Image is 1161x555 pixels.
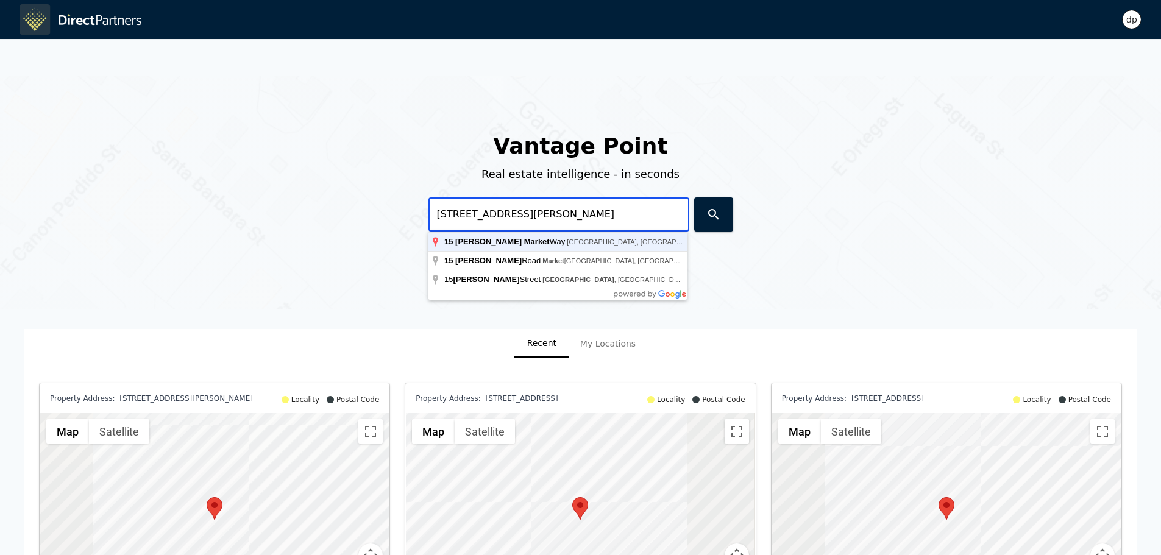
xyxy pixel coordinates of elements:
[358,419,383,444] button: Toggle fullscreen view
[455,256,522,265] span: [PERSON_NAME]
[778,419,821,444] button: Show street map
[327,391,379,408] div: Postal Code
[569,329,647,358] a: My Locations
[567,238,784,246] span: [GEOGRAPHIC_DATA], [GEOGRAPHIC_DATA], [GEOGRAPHIC_DATA]
[486,394,558,403] span: [STREET_ADDRESS]
[46,419,89,444] button: Show street map
[692,391,745,408] div: Postal Code
[89,419,149,444] button: Show satellite imagery
[444,237,453,246] span: 15
[821,419,881,444] button: Show satellite imagery
[1013,391,1051,408] div: Locality
[1059,391,1111,408] div: Postal Code
[50,394,115,403] span: Property Address:
[542,276,834,283] span: , [GEOGRAPHIC_DATA], [GEOGRAPHIC_DATA], [GEOGRAPHIC_DATA]
[493,134,667,158] span: Vantage Point
[782,394,847,403] span: Property Address:
[1090,419,1115,444] button: Toggle fullscreen view
[542,276,614,283] span: [GEOGRAPHIC_DATA]
[444,237,567,246] span: Way
[527,338,556,348] span: Recent
[428,197,689,232] input: Search any location in the US
[851,394,924,403] span: [STREET_ADDRESS]
[416,394,480,403] span: Property Address:
[455,237,550,246] span: [PERSON_NAME] Market
[20,4,141,35] img: logo-icon
[444,256,453,265] span: 15
[282,391,319,408] div: Locality
[412,419,455,444] button: Show street map
[455,419,515,444] button: Show satellite imagery
[725,419,749,444] button: Toggle fullscreen view
[1122,10,1141,29] div: dp
[444,256,542,265] span: Road
[452,166,709,183] div: Real estate intelligence - in seconds
[453,275,519,284] span: [PERSON_NAME]
[542,257,564,264] span: Market
[542,257,781,264] span: [GEOGRAPHIC_DATA], [GEOGRAPHIC_DATA], [GEOGRAPHIC_DATA]
[119,394,253,403] span: [STREET_ADDRESS][PERSON_NAME]
[444,275,542,284] span: 15 Street
[647,391,685,408] div: Locality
